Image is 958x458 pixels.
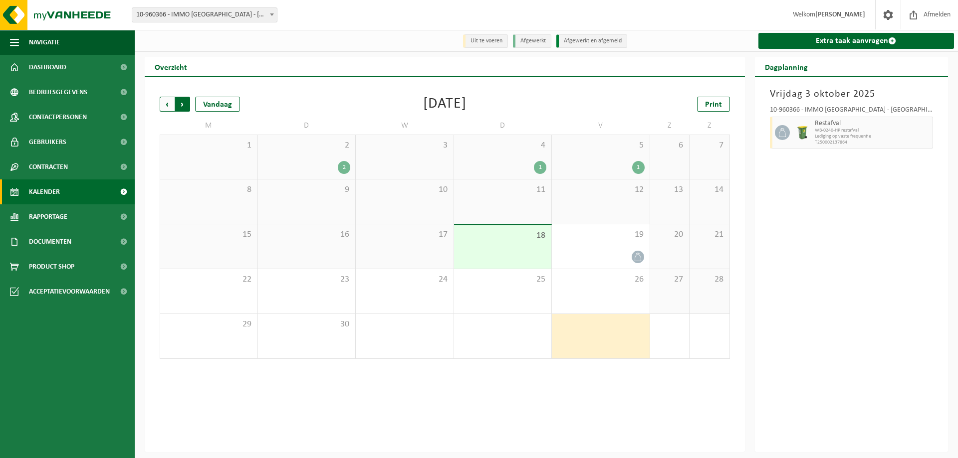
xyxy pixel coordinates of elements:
[695,274,724,285] span: 28
[165,319,252,330] span: 29
[356,117,454,135] td: W
[132,8,277,22] span: 10-960366 - IMMO MIDI NV LEUVEN - LEUVEN
[557,184,645,195] span: 12
[815,11,865,18] strong: [PERSON_NAME]
[795,125,810,140] img: WB-0240-HPE-GN-50
[132,7,277,22] span: 10-960366 - IMMO MIDI NV LEUVEN - LEUVEN
[165,229,252,240] span: 15
[145,57,197,76] h2: Overzicht
[423,97,467,112] div: [DATE]
[29,30,60,55] span: Navigatie
[770,107,934,117] div: 10-960366 - IMMO [GEOGRAPHIC_DATA] - [GEOGRAPHIC_DATA]
[758,33,955,49] a: Extra taak aanvragen
[263,184,351,195] span: 9
[165,274,252,285] span: 22
[697,97,730,112] a: Print
[463,34,508,48] li: Uit te voeren
[361,184,449,195] span: 10
[557,229,645,240] span: 19
[655,274,685,285] span: 27
[815,128,931,134] span: WB-0240-HP restafval
[552,117,650,135] td: V
[160,117,258,135] td: M
[655,140,685,151] span: 6
[459,230,547,241] span: 18
[29,179,60,204] span: Kalender
[361,274,449,285] span: 24
[29,105,87,130] span: Contactpersonen
[459,184,547,195] span: 11
[695,184,724,195] span: 14
[655,229,685,240] span: 20
[175,97,190,112] span: Volgende
[29,130,66,154] span: Gebruikers
[338,161,350,174] div: 2
[815,120,931,128] span: Restafval
[361,229,449,240] span: 17
[195,97,240,112] div: Vandaag
[632,161,645,174] div: 1
[361,140,449,151] span: 3
[695,229,724,240] span: 21
[690,117,729,135] td: Z
[755,57,818,76] h2: Dagplanning
[165,140,252,151] span: 1
[557,274,645,285] span: 26
[29,55,66,80] span: Dashboard
[705,101,722,109] span: Print
[29,254,74,279] span: Product Shop
[815,140,931,146] span: T250002137864
[770,87,934,102] h3: Vrijdag 3 oktober 2025
[650,117,690,135] td: Z
[29,154,68,179] span: Contracten
[459,140,547,151] span: 4
[263,274,351,285] span: 23
[454,117,552,135] td: D
[29,279,110,304] span: Acceptatievoorwaarden
[557,140,645,151] span: 5
[29,229,71,254] span: Documenten
[263,140,351,151] span: 2
[534,161,546,174] div: 1
[165,184,252,195] span: 8
[459,274,547,285] span: 25
[258,117,356,135] td: D
[513,34,551,48] li: Afgewerkt
[160,97,175,112] span: Vorige
[655,184,685,195] span: 13
[29,80,87,105] span: Bedrijfsgegevens
[695,140,724,151] span: 7
[556,34,627,48] li: Afgewerkt en afgemeld
[815,134,931,140] span: Lediging op vaste frequentie
[29,204,67,229] span: Rapportage
[263,229,351,240] span: 16
[263,319,351,330] span: 30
